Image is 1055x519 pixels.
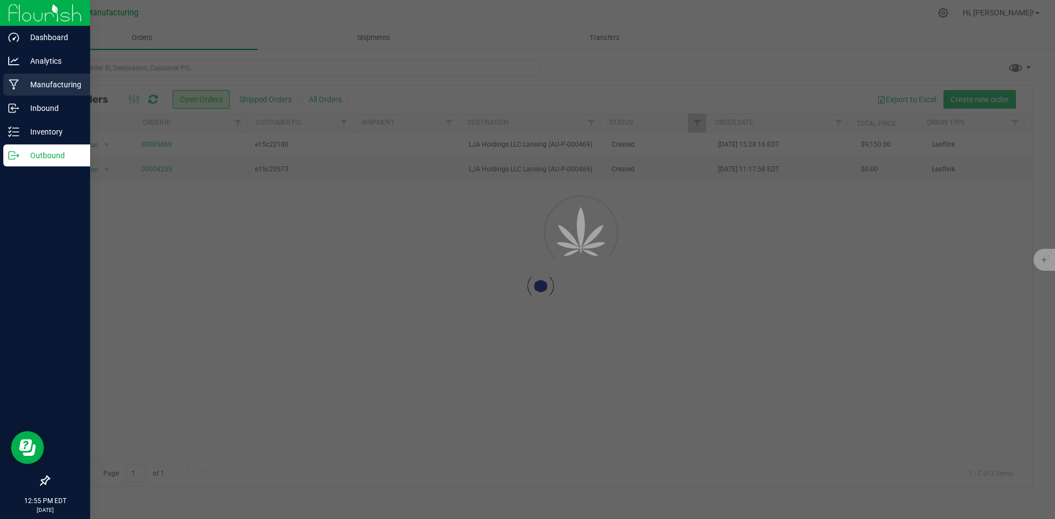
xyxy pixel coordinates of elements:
iframe: Resource center [11,431,44,464]
inline-svg: Outbound [8,150,19,161]
p: Dashboard [19,31,85,44]
inline-svg: Analytics [8,55,19,66]
p: Outbound [19,149,85,162]
p: Manufacturing [19,78,85,91]
p: Analytics [19,54,85,68]
p: [DATE] [5,506,85,514]
inline-svg: Inbound [8,103,19,114]
inline-svg: Inventory [8,126,19,137]
p: 12:55 PM EDT [5,496,85,506]
inline-svg: Manufacturing [8,79,19,90]
p: Inbound [19,102,85,115]
inline-svg: Dashboard [8,32,19,43]
p: Inventory [19,125,85,138]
